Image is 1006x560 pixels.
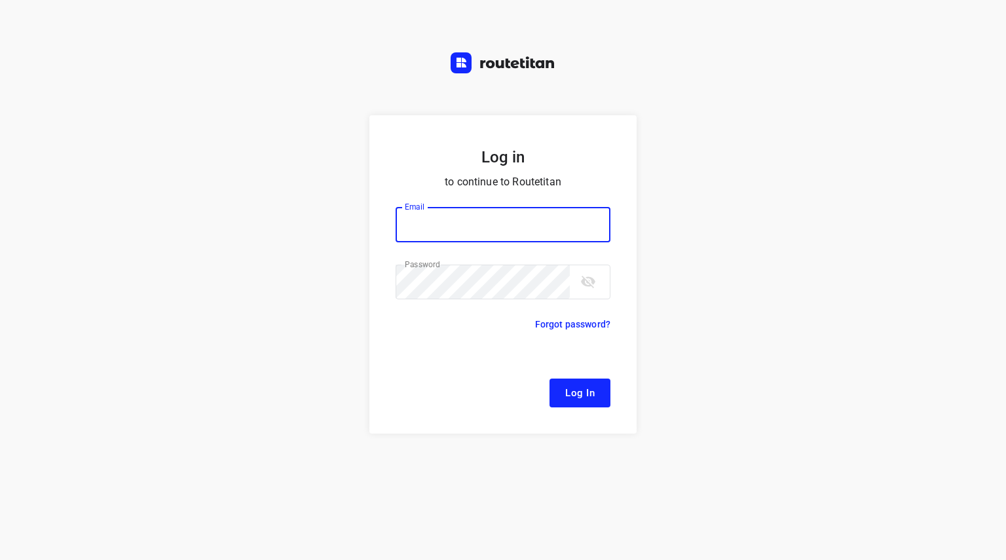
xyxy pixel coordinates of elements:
[451,52,555,73] img: Routetitan
[396,173,610,191] p: to continue to Routetitan
[565,384,595,401] span: Log In
[396,147,610,168] h5: Log in
[575,269,601,295] button: toggle password visibility
[535,316,610,332] p: Forgot password?
[550,379,610,407] button: Log In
